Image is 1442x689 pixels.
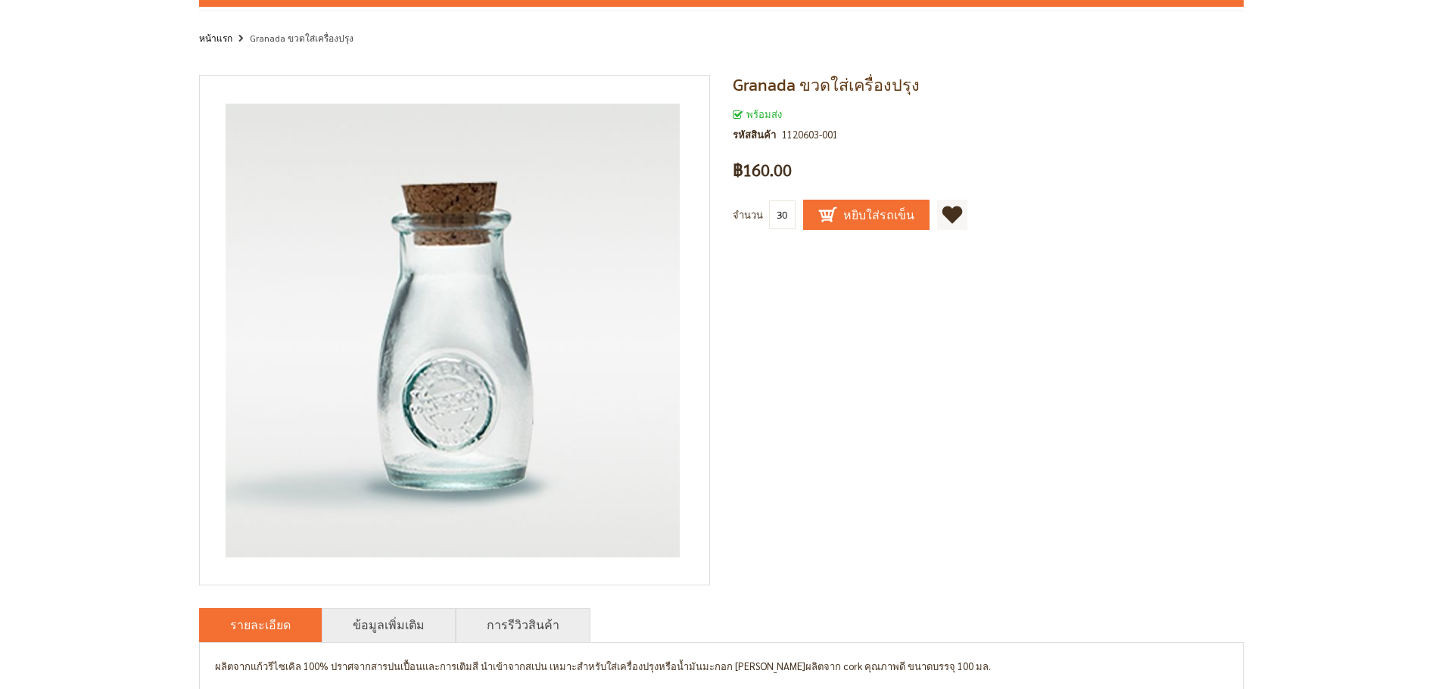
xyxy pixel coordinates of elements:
a: หน้าแรก [199,29,232,46]
img: peppermill, salt and pepper shakers, salt shaker, seasoning shakers, salt & pepper shakers, glass... [226,104,680,557]
div: ผลิตจากแก้วรีไซเคิล 100% ปราศจากสารปนเปื้อนและการเติมสี นำเข้าจากสเปน เหมาะสำหรับใส่เครื่องปรุงหร... [215,658,1228,675]
a: ข้อมูลเพิ่มเติม [353,616,425,634]
div: สถานะของสินค้า [733,106,1244,123]
a: เพิ่มไปยังรายการโปรด [937,200,967,230]
li: Granada ขวดใส่เครื่องปรุง [235,29,353,48]
button: หยิบใส่รถเข็น [803,200,930,230]
span: ฿160.00 [733,162,792,178]
strong: รหัสสินค้า [733,126,782,143]
span: หยิบใส่รถเข็น [818,206,914,224]
span: พร้อมส่ง [733,107,782,120]
a: รายละเอียด [230,616,291,634]
span: จำนวน [733,208,763,221]
a: การรีวิวสินค้า [487,616,559,634]
span: Granada ขวดใส่เครื่องปรุง [733,73,920,98]
div: 1120603-001 [782,126,838,143]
